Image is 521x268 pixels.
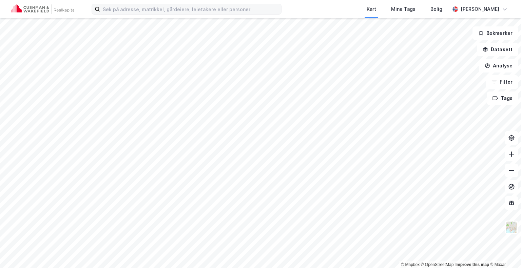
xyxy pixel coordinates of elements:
[487,235,521,268] iframe: Chat Widget
[401,262,420,267] a: Mapbox
[472,26,518,40] button: Bokmerker
[505,221,518,234] img: Z
[487,91,518,105] button: Tags
[421,262,454,267] a: OpenStreetMap
[367,5,376,13] div: Kart
[477,43,518,56] button: Datasett
[487,235,521,268] div: Kontrollprogram for chat
[100,4,281,14] input: Søk på adresse, matrikkel, gårdeiere, leietakere eller personer
[486,75,518,89] button: Filter
[391,5,416,13] div: Mine Tags
[479,59,518,73] button: Analyse
[430,5,442,13] div: Bolig
[456,262,489,267] a: Improve this map
[11,4,75,14] img: cushman-wakefield-realkapital-logo.202ea83816669bd177139c58696a8fa1.svg
[461,5,499,13] div: [PERSON_NAME]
